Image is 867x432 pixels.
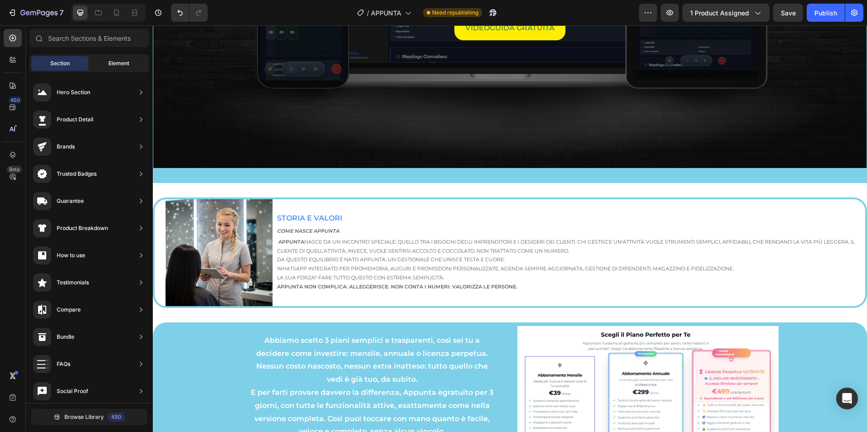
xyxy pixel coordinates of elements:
[7,166,22,173] div: Beta
[814,8,837,18] div: Publish
[57,251,85,260] div: How to use
[57,169,97,178] div: Trusted Badges
[124,258,365,264] strong: Appunta non complica: alleggerisce. Non conta i numeri: valorizza le persone.
[97,309,342,361] p: Abbiamo scelto 3 piani semplici e trasparenti, così sei tu a decidere come investire: mensile, an...
[124,188,190,197] strong: STORIA E VALORI
[64,413,104,421] span: Browse Library
[124,248,706,266] p: La sua forza? Fare tutto questo con estrema semplicità.
[682,4,770,22] button: 1 product assigned
[171,4,208,22] div: Undo/Redo
[31,409,147,425] button: Browse Library450
[9,96,22,104] div: 450
[108,59,129,67] span: Element
[57,142,75,151] div: Brands
[57,197,84,206] div: Guarantee
[97,361,342,413] p: E per farti provare davvero la differenza, Appunta è , con tutte le funzionalità attive, esattame...
[57,305,81,314] div: Compare
[781,9,796,17] span: Save
[807,4,845,22] button: Publish
[432,9,478,17] span: Need republishing
[57,360,70,369] div: FAQs
[57,224,108,233] div: Product Breakdown
[124,202,186,209] strong: COME NASCE APPUNTA
[57,332,74,341] div: Bundle
[57,115,93,124] div: Product Detail
[29,29,149,47] input: Search Sections & Elements
[836,388,858,409] div: Open Intercom Messenger
[124,212,706,230] p: nasce da un incontro speciale: quello tra i bisogni degli imprenditori e i desideri dei clienti. ...
[371,8,401,18] span: APPUNTA
[773,4,803,22] button: Save
[107,413,125,422] div: 450
[13,174,120,281] img: gempages_571772735588402048-7b7f975f-0e6b-4ee4-9532-9f8cb57af68c.png
[153,25,867,432] iframe: Design area
[124,230,706,248] p: Da questo equilibrio è nato Appunta: un gestionale che unisce testa e cuore. WhatsApp integrato p...
[367,8,369,18] span: /
[4,4,68,22] button: 7
[57,387,88,396] div: Social Proof
[102,363,341,384] strong: gratuito per 3 giorni
[50,59,70,67] span: Section
[57,88,90,97] div: Hero Section
[57,278,89,287] div: Testimonials
[690,8,749,18] span: 1 product assigned
[126,213,151,220] strong: Appunta
[59,7,63,18] p: 7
